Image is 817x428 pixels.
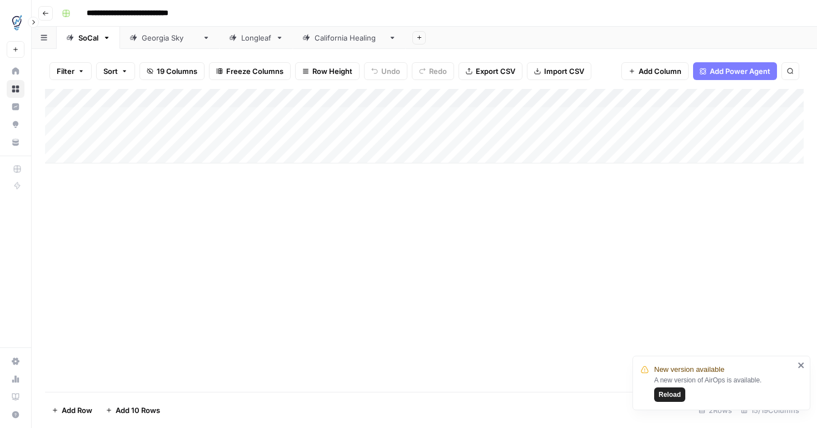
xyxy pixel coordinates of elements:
[57,27,120,49] a: SoCal
[7,133,24,151] a: Your Data
[7,62,24,80] a: Home
[527,62,591,80] button: Import CSV
[736,401,804,419] div: 15/19 Columns
[78,32,98,43] div: SoCal
[140,62,205,80] button: 19 Columns
[7,388,24,406] a: Learning Hub
[7,406,24,424] button: Help + Support
[209,62,291,80] button: Freeze Columns
[157,66,197,77] span: 19 Columns
[312,66,352,77] span: Row Height
[103,66,118,77] span: Sort
[293,27,406,49] a: [US_STATE] Healing
[96,62,135,80] button: Sort
[142,32,198,43] div: [US_STATE] Sky
[544,66,584,77] span: Import CSV
[694,401,736,419] div: 2 Rows
[693,62,777,80] button: Add Power Agent
[654,364,724,375] span: New version available
[49,62,92,80] button: Filter
[241,32,271,43] div: Longleaf
[659,390,681,400] span: Reload
[7,13,27,33] img: TDI Content Team Logo
[226,66,283,77] span: Freeze Columns
[710,66,770,77] span: Add Power Agent
[621,62,689,80] button: Add Column
[364,62,407,80] button: Undo
[654,375,794,402] div: A new version of AirOps is available.
[45,401,99,419] button: Add Row
[412,62,454,80] button: Redo
[7,352,24,370] a: Settings
[639,66,681,77] span: Add Column
[459,62,522,80] button: Export CSV
[295,62,360,80] button: Row Height
[62,405,92,416] span: Add Row
[7,116,24,133] a: Opportunities
[381,66,400,77] span: Undo
[7,370,24,388] a: Usage
[220,27,293,49] a: Longleaf
[99,401,167,419] button: Add 10 Rows
[7,80,24,98] a: Browse
[116,405,160,416] span: Add 10 Rows
[798,361,805,370] button: close
[7,9,24,37] button: Workspace: TDI Content Team
[57,66,74,77] span: Filter
[315,32,384,43] div: [US_STATE] Healing
[654,387,685,402] button: Reload
[120,27,220,49] a: [US_STATE] Sky
[429,66,447,77] span: Redo
[476,66,515,77] span: Export CSV
[7,98,24,116] a: Insights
